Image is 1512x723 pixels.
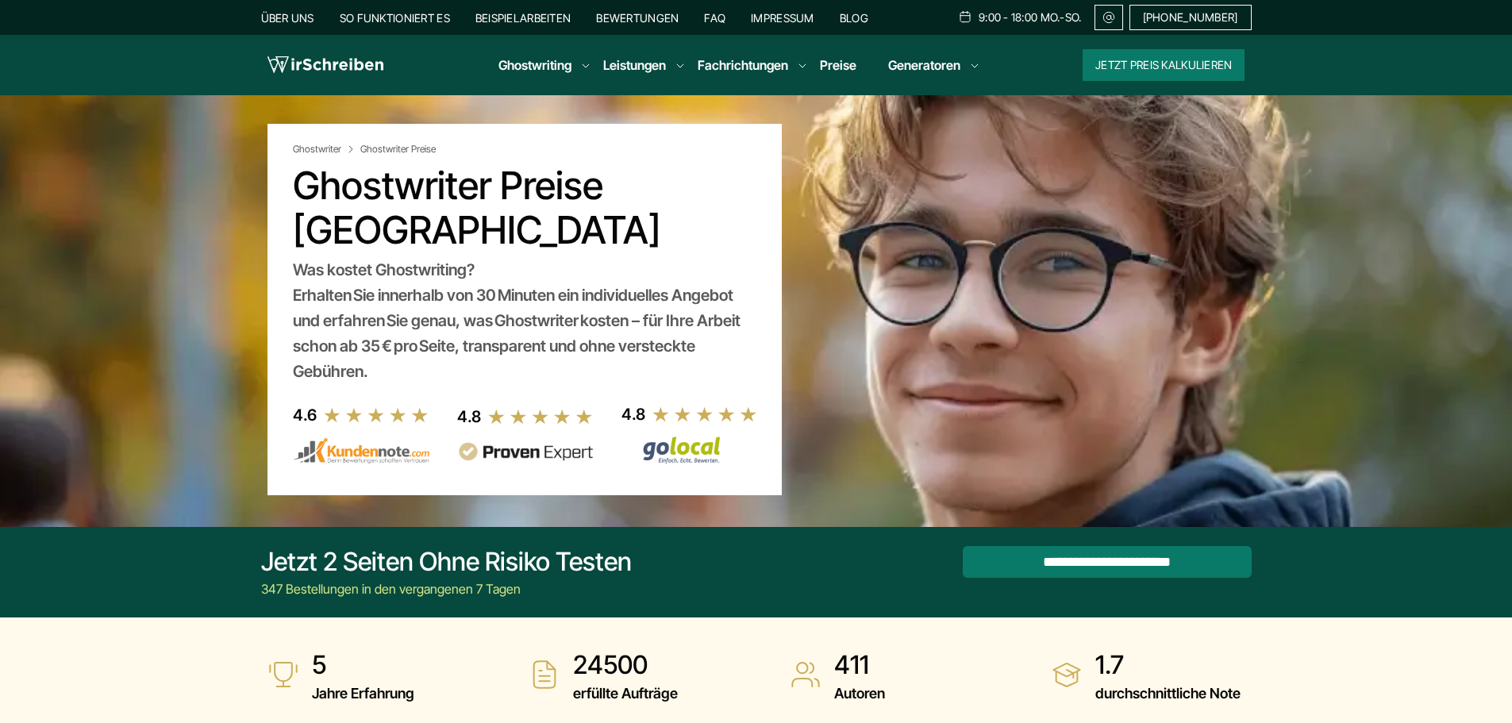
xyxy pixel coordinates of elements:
[621,436,758,464] img: Wirschreiben Bewertungen
[751,11,814,25] a: Impressum
[1095,649,1241,681] strong: 1.7
[293,402,317,428] div: 4.6
[267,659,299,690] img: Jahre Erfahrung
[529,659,560,690] img: erfüllte Aufträge
[573,649,678,681] strong: 24500
[834,649,885,681] strong: 411
[340,11,450,25] a: So funktioniert es
[596,11,679,25] a: Bewertungen
[261,546,632,578] div: Jetzt 2 Seiten ohne Risiko testen
[820,57,856,73] a: Preise
[1102,11,1116,24] img: Email
[704,11,725,25] a: FAQ
[457,404,481,429] div: 4.8
[1129,5,1252,30] a: [PHONE_NUMBER]
[1143,11,1238,24] span: [PHONE_NUMBER]
[457,442,594,462] img: provenexpert reviews
[603,56,666,75] a: Leistungen
[979,11,1082,24] span: 9:00 - 18:00 Mo.-So.
[475,11,571,25] a: Beispielarbeiten
[360,143,436,156] span: Ghostwriter Preise
[888,56,960,75] a: Generatoren
[261,11,314,25] a: Über uns
[958,10,972,23] img: Schedule
[621,402,645,427] div: 4.8
[312,649,414,681] strong: 5
[487,408,594,425] img: stars
[840,11,868,25] a: Blog
[573,681,678,706] span: erfüllte Aufträge
[1083,49,1245,81] button: Jetzt Preis kalkulieren
[652,406,758,423] img: stars
[790,659,821,690] img: Autoren
[498,56,571,75] a: Ghostwriting
[261,579,632,598] div: 347 Bestellungen in den vergangenen 7 Tagen
[312,681,414,706] span: Jahre Erfahrung
[1051,659,1083,690] img: durchschnittliche Note
[293,257,756,384] div: Was kostet Ghostwriting? Erhalten Sie innerhalb von 30 Minuten ein individuelles Angebot und erfa...
[293,143,357,156] a: Ghostwriter
[1095,681,1241,706] span: durchschnittliche Note
[323,406,429,424] img: stars
[267,53,383,77] img: logo wirschreiben
[698,56,788,75] a: Fachrichtungen
[834,681,885,706] span: Autoren
[293,163,756,252] h1: Ghostwriter Preise [GEOGRAPHIC_DATA]
[293,437,429,464] img: kundennote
